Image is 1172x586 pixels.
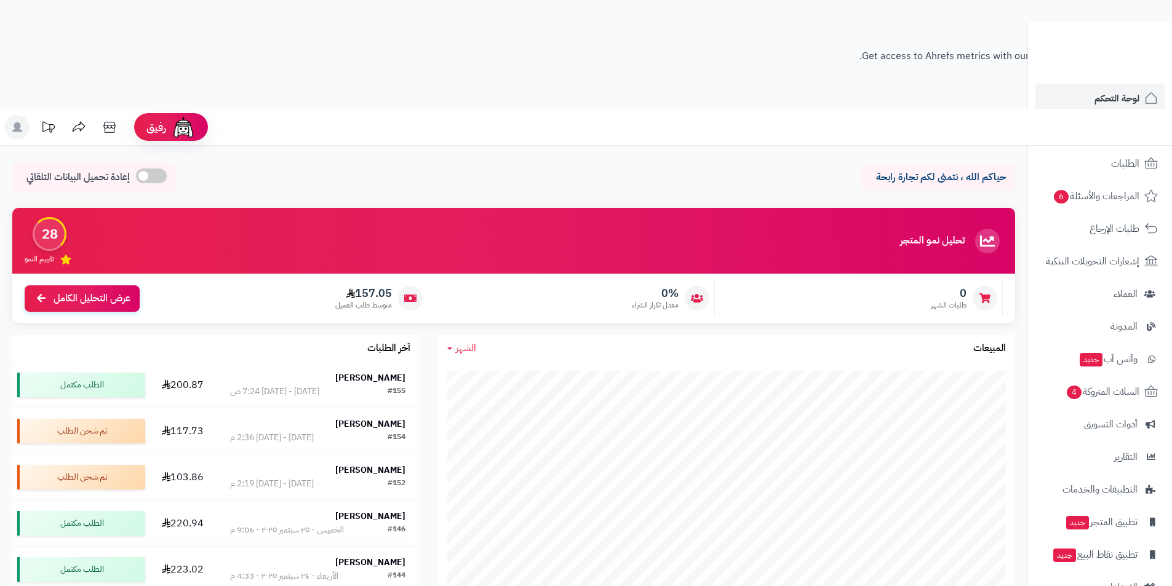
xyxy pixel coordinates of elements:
span: عرض التحليل الكامل [54,291,130,306]
div: [DATE] - [DATE] 7:24 ص [230,386,319,398]
span: 6 [1054,190,1069,204]
span: تقييم النمو [25,254,54,264]
td: 117.73 [150,408,216,454]
div: الطلب مكتمل [17,373,145,397]
td: 220.94 [150,501,216,546]
a: التقارير [1035,442,1165,472]
span: أدوات التسويق [1084,416,1138,433]
span: رفيق [146,120,166,135]
span: وآتس آب [1078,350,1138,368]
span: 0% [632,287,679,300]
span: تطبيق نقاط البيع [1052,546,1138,563]
a: عرض التحليل الكامل [25,285,140,312]
a: المراجعات والأسئلة6 [1035,181,1165,211]
strong: [PERSON_NAME] [335,556,405,569]
span: التقارير [1114,448,1138,465]
span: التطبيقات والخدمات [1062,481,1138,498]
a: تطبيق نقاط البيعجديد [1035,540,1165,569]
span: تطبيق المتجر [1065,513,1138,531]
a: السلات المتروكة4 [1035,377,1165,406]
a: تحديثات المنصة [33,115,63,143]
strong: [PERSON_NAME] [335,418,405,430]
div: الطلب مكتمل [17,557,145,582]
div: #152 [388,478,405,490]
span: العملاء [1114,285,1138,303]
a: الشهر [447,341,476,355]
strong: [PERSON_NAME] [335,464,405,477]
div: تم شحن الطلب [17,465,145,489]
h3: تحليل نمو المتجر [900,236,965,247]
a: التطبيقات والخدمات [1035,475,1165,504]
span: الطلبات [1111,155,1139,172]
a: المدونة [1035,312,1165,341]
img: ai-face.png [171,115,196,140]
span: المدونة [1110,318,1138,335]
div: #146 [388,524,405,536]
a: وآتس آبجديد [1035,344,1165,374]
div: الخميس - ٢٥ سبتمبر ٢٠٢٥ - 9:06 م [230,524,344,536]
span: 0 [931,287,967,300]
h3: آخر الطلبات [367,343,410,354]
span: 4 [1067,386,1082,399]
a: العملاء [1035,279,1165,309]
span: طلبات الإرجاع [1090,220,1139,237]
span: الشهر [456,341,476,355]
span: متوسط طلب العميل [335,300,392,311]
span: إعادة تحميل البيانات التلقائي [26,170,130,184]
span: Get access to Ahrefs metrics with our Starter plan for just $29/month. [859,49,1172,63]
span: السلات المتروكة [1066,383,1139,400]
span: جديد [1066,516,1089,529]
a: أدوات التسويق [1035,410,1165,439]
span: المراجعات والأسئلة [1053,188,1139,205]
span: جديد [1080,353,1102,366]
h3: المبيعات [973,343,1006,354]
a: الطلبات [1035,149,1165,178]
div: [DATE] - [DATE] 2:19 م [230,478,314,490]
a: طلبات الإرجاع [1035,214,1165,244]
strong: [PERSON_NAME] [335,371,405,384]
a: إشعارات التحويلات البنكية [1035,247,1165,276]
p: حياكم الله ، نتمنى لكم تجارة رابحة [871,170,1006,184]
div: الطلب مكتمل [17,511,145,536]
a: تطبيق المتجرجديد [1035,507,1165,537]
span: 157.05 [335,287,392,300]
span: إشعارات التحويلات البنكية [1046,253,1139,270]
td: 103.86 [150,454,216,500]
div: [DATE] - [DATE] 2:36 م [230,432,314,444]
div: #154 [388,432,405,444]
div: تم شحن الطلب [17,419,145,443]
div: الأربعاء - ٢٤ سبتمبر ٢٠٢٥ - 4:33 م [230,570,338,582]
td: 200.87 [150,362,216,408]
strong: [PERSON_NAME] [335,510,405,523]
span: جديد [1053,548,1076,562]
div: #155 [388,386,405,398]
div: #144 [388,570,405,582]
span: طلبات الشهر [931,300,967,311]
span: معدل تكرار الشراء [632,300,679,311]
